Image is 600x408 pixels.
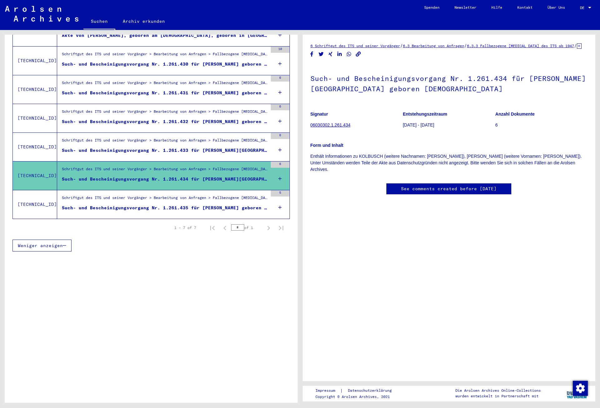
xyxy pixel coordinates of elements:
[62,137,268,146] div: Schriftgut des ITS und seiner Vorgänger > Bearbeitung von Anfragen > Fallbezogene [MEDICAL_DATA] ...
[455,388,541,393] p: Die Arolsen Archives Online-Collections
[573,381,588,396] div: Zustimmung ändern
[355,50,362,58] button: Copy link
[315,387,340,394] a: Impressum
[62,147,268,154] div: Such- und Bescheinigungsvorgang Nr. 1.261.433 für [PERSON_NAME][GEOGRAPHIC_DATA] geboren [DEMOGRA...
[574,43,577,48] span: /
[310,112,328,117] b: Signatur
[455,393,541,399] p: wurden entwickelt in Partnerschaft mit
[62,118,268,125] div: Such- und Bescheinigungsvorgang Nr. 1.261.432 für [PERSON_NAME] geboren [DEMOGRAPHIC_DATA]
[62,166,268,175] div: Schriftgut des ITS und seiner Vorgänger > Bearbeitung von Anfragen > Fallbezogene [MEDICAL_DATA] ...
[403,122,495,128] p: [DATE] - [DATE]
[580,6,587,10] span: DE
[346,50,352,58] button: Share on WhatsApp
[315,394,399,400] p: Copyright © Arolsen Archives, 2021
[343,387,399,394] a: Datenschutzerklärung
[310,122,350,127] a: 06030302.1.261.434
[336,50,343,58] button: Share on LinkedIn
[206,221,219,234] button: First page
[318,50,325,58] button: Share on Twitter
[62,51,268,60] div: Schriftgut des ITS und seiner Vorgänger > Bearbeitung von Anfragen > Fallbezogene [MEDICAL_DATA] ...
[62,176,268,182] div: Such- und Bescheinigungsvorgang Nr. 1.261.434 für [PERSON_NAME][GEOGRAPHIC_DATA] geboren [DEMOGRA...
[62,205,268,211] div: Such- und Bescheinigungsvorgang Nr. 1.261.435 für [PERSON_NAME] geboren [DEMOGRAPHIC_DATA]
[573,381,588,396] img: Zustimmung ändern
[403,112,447,117] b: Entstehungszeitraum
[275,221,287,234] button: Last page
[495,112,535,117] b: Anzahl Dokumente
[62,32,268,39] div: Akte von [PERSON_NAME], geboren am [DEMOGRAPHIC_DATA], geboren in [GEOGRAPHIC_DATA]/ [GEOGRAPHIC_...
[62,90,268,96] div: Such- und Bescheinigungsvorgang Nr. 1.261.431 für [PERSON_NAME] geboren [DEMOGRAPHIC_DATA]
[495,122,588,128] p: 6
[219,221,231,234] button: Previous page
[12,240,72,251] button: Weniger anzeigen
[310,43,400,48] a: 6 Schriftgut des ITS und seiner Vorgänger
[115,14,172,29] a: Archiv erkunden
[62,61,268,67] div: Such- und Bescheinigungsvorgang Nr. 1.261.430 für [PERSON_NAME] geboren [DEMOGRAPHIC_DATA]
[18,243,63,248] span: Weniger anzeigen
[565,386,589,401] img: yv_logo.png
[62,195,268,204] div: Schriftgut des ITS und seiner Vorgänger > Bearbeitung von Anfragen > Fallbezogene [MEDICAL_DATA] ...
[5,6,78,22] img: Arolsen_neg.svg
[400,43,403,48] span: /
[315,387,399,394] div: |
[62,80,268,89] div: Schriftgut des ITS und seiner Vorgänger > Bearbeitung von Anfragen > Fallbezogene [MEDICAL_DATA] ...
[262,221,275,234] button: Next page
[310,143,344,148] b: Form und Inhalt
[327,50,334,58] button: Share on Xing
[467,43,574,48] a: 6.3.3 Fallbezogene [MEDICAL_DATA] des ITS ab 1947
[83,14,115,30] a: Suchen
[403,43,464,48] a: 6.3 Bearbeitung von Anfragen
[310,153,588,173] p: Enthält Informationen zu KOLBUSCH (weitere Nachnamen: [PERSON_NAME]), [PERSON_NAME] (weitere Vorn...
[62,109,268,117] div: Schriftgut des ITS und seiner Vorgänger > Bearbeitung von Anfragen > Fallbezogene [MEDICAL_DATA] ...
[464,43,467,48] span: /
[310,64,588,102] h1: Such- und Bescheinigungsvorgang Nr. 1.261.434 für [PERSON_NAME][GEOGRAPHIC_DATA] geboren [DEMOGRA...
[309,50,315,58] button: Share on Facebook
[401,186,497,192] a: See comments created before [DATE]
